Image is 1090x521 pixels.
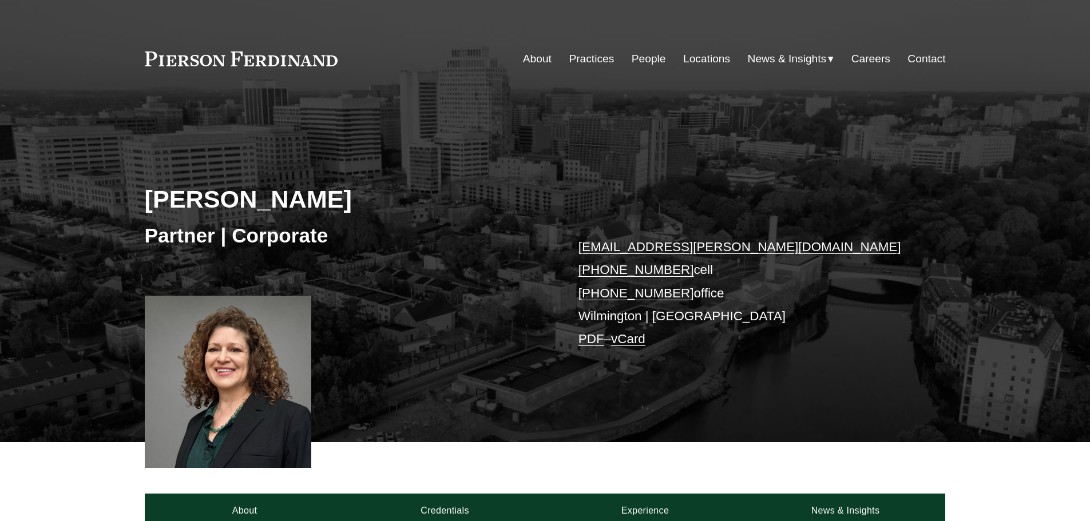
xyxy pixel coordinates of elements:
[748,49,827,69] span: News & Insights
[145,223,545,248] h3: Partner | Corporate
[907,48,945,70] a: Contact
[569,48,614,70] a: Practices
[578,263,694,277] a: [PHONE_NUMBER]
[578,236,912,351] p: cell office Wilmington | [GEOGRAPHIC_DATA] –
[683,48,730,70] a: Locations
[611,332,645,346] a: vCard
[578,332,604,346] a: PDF
[578,240,901,254] a: [EMAIL_ADDRESS][PERSON_NAME][DOMAIN_NAME]
[145,184,545,214] h2: [PERSON_NAME]
[851,48,890,70] a: Careers
[632,48,666,70] a: People
[748,48,834,70] a: folder dropdown
[523,48,552,70] a: About
[578,286,694,300] a: [PHONE_NUMBER]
